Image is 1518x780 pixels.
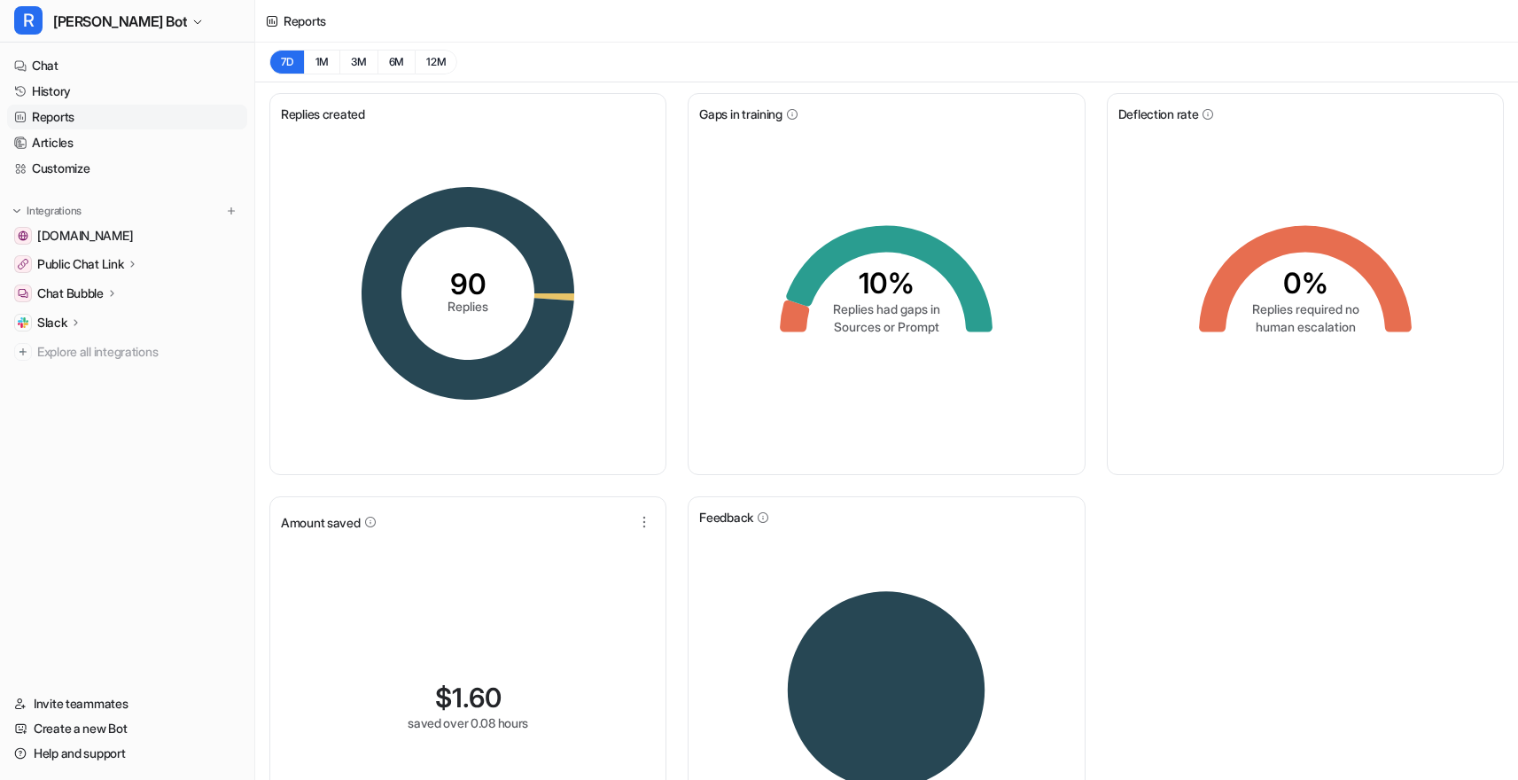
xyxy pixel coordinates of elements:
span: [DOMAIN_NAME] [37,227,133,245]
a: Explore all integrations [7,339,247,364]
p: Public Chat Link [37,255,124,273]
button: 1M [304,50,340,74]
a: Reports [7,105,247,129]
img: menu_add.svg [225,205,237,217]
img: Slack [18,317,28,328]
a: Create a new Bot [7,716,247,741]
a: History [7,79,247,104]
button: 12M [415,50,457,74]
tspan: Replies had gaps in [833,301,940,316]
button: 6M [378,50,416,74]
a: Help and support [7,741,247,766]
tspan: human escalation [1255,319,1355,334]
tspan: 0% [1282,266,1327,300]
img: Chat Bubble [18,288,28,299]
span: Replies created [281,105,365,123]
a: Articles [7,130,247,155]
button: 7D [269,50,304,74]
div: Reports [284,12,326,30]
tspan: Replies required no [1251,301,1358,316]
a: Chat [7,53,247,78]
span: R [14,6,43,35]
p: Chat Bubble [37,285,104,302]
img: Public Chat Link [18,259,28,269]
span: Feedback [699,508,753,526]
tspan: Sources or Prompt [834,319,939,334]
button: Integrations [7,202,87,220]
tspan: 90 [450,267,487,301]
span: Explore all integrations [37,338,240,366]
tspan: 10% [859,266,915,300]
tspan: Replies [448,299,488,314]
p: Slack [37,314,67,331]
p: Integrations [27,204,82,218]
a: Customize [7,156,247,181]
a: Invite teammates [7,691,247,716]
span: Deflection rate [1118,105,1199,123]
span: Gaps in training [699,105,782,123]
span: [PERSON_NAME] Bot [53,9,187,34]
img: getrella.com [18,230,28,241]
img: explore all integrations [14,343,32,361]
img: expand menu [11,205,23,217]
span: Amount saved [281,513,361,532]
div: saved over 0.08 hours [408,714,528,732]
span: 1.60 [452,682,502,714]
button: 3M [339,50,378,74]
a: getrella.com[DOMAIN_NAME] [7,223,247,248]
div: $ [435,682,502,714]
